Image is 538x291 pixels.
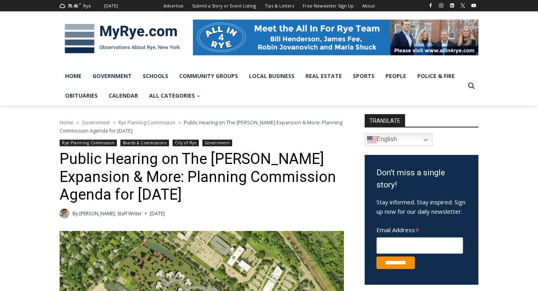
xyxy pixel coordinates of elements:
[60,118,344,135] nav: Breadcrumbs
[76,120,79,125] span: >
[202,140,232,146] a: Government
[144,86,206,105] a: All Categories
[83,2,91,9] div: Rye
[79,210,142,217] a: [PERSON_NAME], Staff Writer
[137,66,174,86] a: Schools
[87,66,137,86] a: Government
[376,197,467,216] p: Stay informed. Stay inspired. Sign up now for our daily newsletter.
[178,120,181,125] span: >
[67,3,78,9] span: 75.45
[60,119,342,134] span: Public Hearing on The [PERSON_NAME] Expansion & More: Planning Commission Agenda for [DATE]
[458,1,467,10] a: X
[60,66,87,86] a: Home
[103,86,144,105] a: Calendar
[149,91,200,100] span: All Categories
[436,1,446,10] a: Instagram
[118,119,175,126] a: Rye Planning Commission
[73,210,78,217] span: By
[367,135,376,144] img: en
[120,140,169,146] a: Boards & Commissions
[376,222,463,236] label: Email Address
[300,66,347,86] a: Real Estate
[365,114,405,127] strong: TRANSLATE
[150,210,165,217] time: [DATE]
[82,119,110,126] a: Government
[193,20,478,55] img: All in for Rye
[464,79,478,93] button: View Search Form
[426,1,435,10] a: Facebook
[104,2,118,9] div: [DATE]
[412,66,460,86] a: Police & Fire
[79,2,81,6] span: F
[380,66,412,86] a: People
[469,1,478,10] a: YouTube
[365,133,433,146] a: English
[376,167,467,191] h3: Don't miss a single story!
[60,209,69,218] a: Author image
[60,140,117,146] a: Rye Planning Commission
[60,86,103,105] a: Obituaries
[447,1,457,10] a: Linkedin
[60,150,344,204] h1: Public Hearing on The [PERSON_NAME] Expansion & More: Planning Commission Agenda for [DATE]
[113,120,115,125] span: >
[60,209,69,218] img: (PHOTO: MyRye.com Summer 2023 intern Beatrice Larzul.)
[347,66,380,86] a: Sports
[173,140,199,146] a: City of Rye
[60,18,185,59] img: MyRye.com
[60,119,73,126] a: Home
[244,66,300,86] a: Local Business
[174,66,244,86] a: Community Groups
[60,66,464,106] nav: Primary Navigation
